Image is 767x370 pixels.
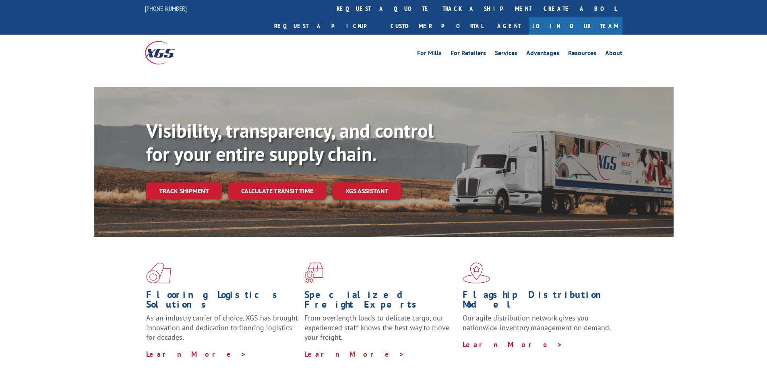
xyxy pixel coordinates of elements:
[463,263,490,283] img: xgs-icon-flagship-distribution-model-red
[145,4,187,12] a: [PHONE_NUMBER]
[463,313,611,332] span: Our agile distribution network gives you nationwide inventory management on demand.
[146,313,298,342] span: As an industry carrier of choice, XGS has brought innovation and dedication to flooring logistics...
[333,182,401,200] a: XGS ASSISTANT
[529,17,622,35] a: Join Our Team
[146,349,246,359] a: Learn More >
[495,50,517,59] a: Services
[146,182,222,199] a: Track shipment
[568,50,596,59] a: Resources
[304,349,405,359] a: Learn More >
[228,182,326,200] a: Calculate transit time
[526,50,559,59] a: Advantages
[304,313,457,349] p: From overlength loads to delicate cargo, our experienced staff knows the best way to move your fr...
[463,340,563,349] a: Learn More >
[268,17,385,35] a: Request a pickup
[304,290,457,313] h1: Specialized Freight Experts
[304,263,323,283] img: xgs-icon-focused-on-flooring-red
[385,17,489,35] a: Customer Portal
[417,50,442,59] a: For Mills
[146,118,434,166] b: Visibility, transparency, and control for your entire supply chain.
[146,263,171,283] img: xgs-icon-total-supply-chain-intelligence-red
[146,290,298,313] h1: Flooring Logistics Solutions
[451,50,486,59] a: For Retailers
[605,50,622,59] a: About
[489,17,529,35] a: Agent
[463,290,615,313] h1: Flagship Distribution Model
